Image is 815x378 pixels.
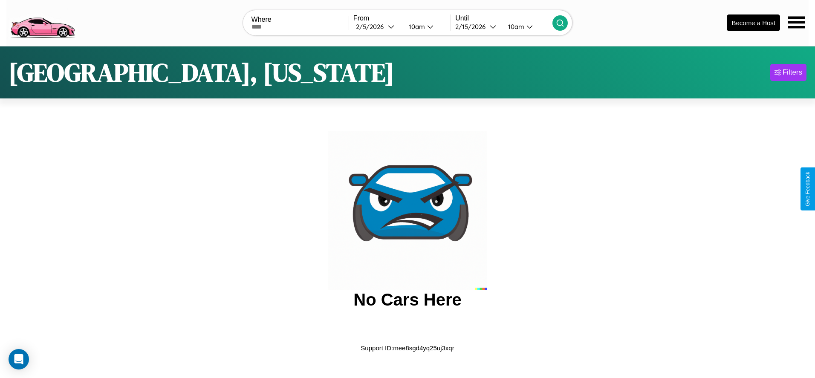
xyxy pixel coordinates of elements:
[770,64,806,81] button: Filters
[356,23,388,31] div: 2 / 5 / 2026
[353,290,461,309] h2: No Cars Here
[504,23,526,31] div: 10am
[353,22,402,31] button: 2/5/2026
[328,131,487,290] img: car
[783,68,802,77] div: Filters
[9,349,29,369] div: Open Intercom Messenger
[501,22,552,31] button: 10am
[405,23,427,31] div: 10am
[353,14,451,22] label: From
[402,22,451,31] button: 10am
[805,172,811,206] div: Give Feedback
[9,55,394,90] h1: [GEOGRAPHIC_DATA], [US_STATE]
[455,14,552,22] label: Until
[251,16,349,23] label: Where
[455,23,490,31] div: 2 / 15 / 2026
[6,4,78,40] img: logo
[727,14,780,31] button: Become a Host
[361,342,454,354] p: Support ID: mee8sgd4yq25uj3xqr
